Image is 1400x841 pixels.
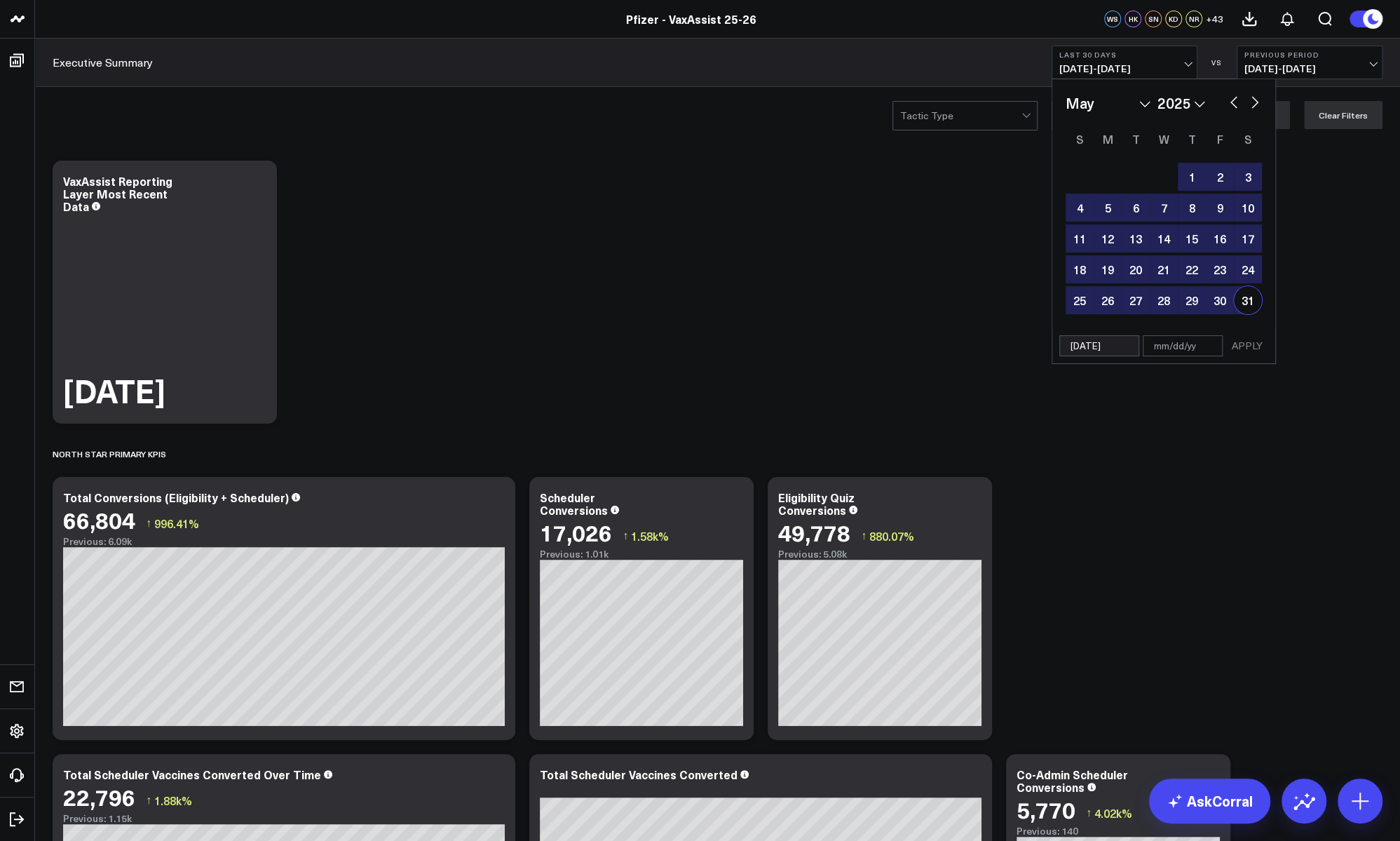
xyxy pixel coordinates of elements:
[861,527,866,545] span: ↑
[623,527,628,545] span: ↑
[63,767,321,782] div: Total Scheduler Vaccines Converted Over Time
[1104,11,1121,27] div: WS
[1244,51,1375,59] b: Previous Period
[63,784,135,809] div: 22,796
[1122,128,1150,150] div: Tuesday
[631,528,669,544] span: 1.58k%
[146,514,151,532] span: ↑
[1244,63,1375,74] span: [DATE] - [DATE]
[1206,11,1223,27] button: +43
[540,490,608,518] div: Scheduler Conversions
[869,528,914,544] span: 880.07%
[1234,128,1262,150] div: Saturday
[1226,335,1268,356] button: APPLY
[1086,804,1092,822] span: ↑
[1052,46,1197,79] button: Last 30 Days[DATE]-[DATE]
[1059,63,1190,74] span: [DATE] - [DATE]
[53,55,153,70] a: Executive Summary
[63,813,505,824] div: Previous: 1.15k
[63,490,289,505] div: Total Conversions (Eligibility + Scheduler)
[1178,128,1206,150] div: Thursday
[1143,335,1223,356] input: mm/dd/yy
[1017,767,1128,795] div: Co-Admin Scheduler Conversions
[778,490,855,518] div: Eligibility Quiz Conversions
[1206,128,1234,150] div: Friday
[778,549,981,560] div: Previous: 5.08k
[63,536,505,547] div: Previous: 6.09k
[1145,11,1162,27] div: SN
[1066,128,1094,150] div: Sunday
[626,11,756,27] a: Pfizer - VaxAssist 25-26
[1204,58,1230,67] div: VS
[63,507,135,532] div: 66,804
[63,375,165,406] div: [DATE]
[154,793,192,808] span: 1.88k%
[540,549,743,560] div: Previous: 1.01k
[1094,805,1132,821] span: 4.02k%
[778,520,850,545] div: 49,778
[53,438,166,470] div: North Star Primary KPIs
[1304,101,1382,129] button: Clear Filters
[154,516,199,531] span: 996.41%
[1017,826,1220,837] div: Previous: 140
[63,173,172,214] div: VaxAssist Reporting Layer Most Recent Data
[1150,128,1178,150] div: Wednesday
[1165,11,1182,27] div: KD
[1059,51,1190,59] b: Last 30 Days
[1206,14,1223,24] span: + 43
[540,520,612,545] div: 17,026
[540,767,738,782] div: Total Scheduler Vaccines Converted
[146,791,151,809] span: ↑
[1124,11,1141,27] div: HK
[1237,46,1382,79] button: Previous Period[DATE]-[DATE]
[1149,779,1270,823] a: AskCorral
[1094,128,1122,150] div: Monday
[1185,11,1202,27] div: NR
[1059,335,1139,356] input: mm/dd/yy
[1017,797,1075,822] div: 5,770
